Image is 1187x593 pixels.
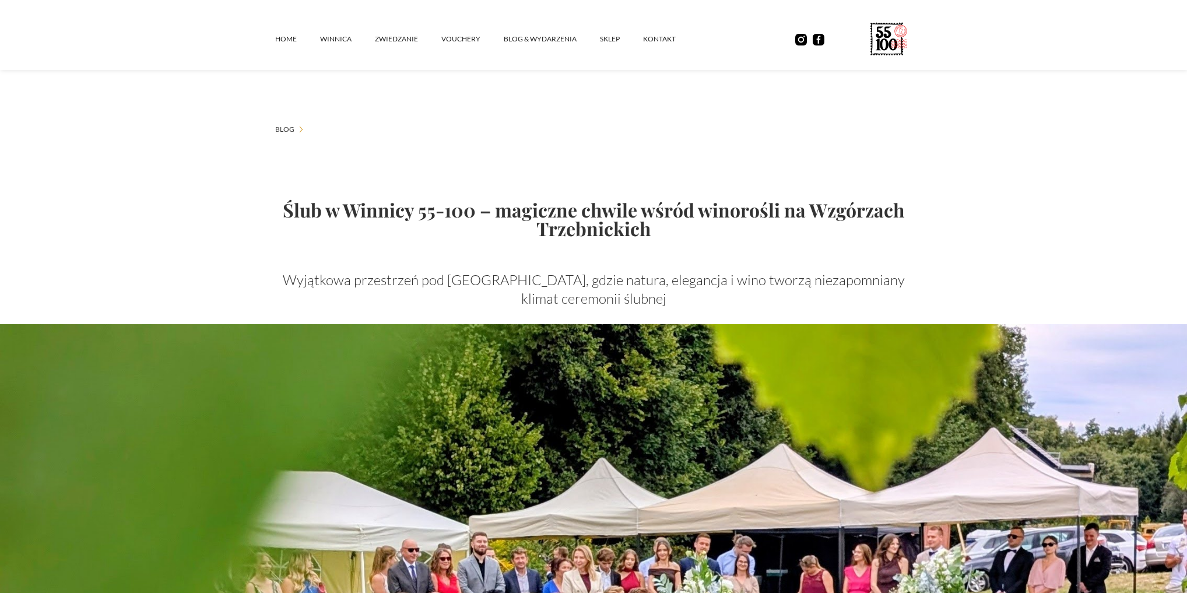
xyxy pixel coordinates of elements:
[441,22,504,57] a: vouchery
[275,201,912,238] h1: Ślub w Winnicy 55-100 – magiczne chwile wśród winorośli na Wzgórzach Trzebnickich
[504,22,600,57] a: Blog & Wydarzenia
[375,22,441,57] a: ZWIEDZANIE
[643,22,699,57] a: kontakt
[275,22,320,57] a: Home
[320,22,375,57] a: winnica
[275,124,294,135] a: Blog
[600,22,643,57] a: SKLEP
[275,271,912,308] p: Wyjątkowa przestrzeń pod [GEOGRAPHIC_DATA], gdzie natura, elegancja i wino tworzą niezapomniany k...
